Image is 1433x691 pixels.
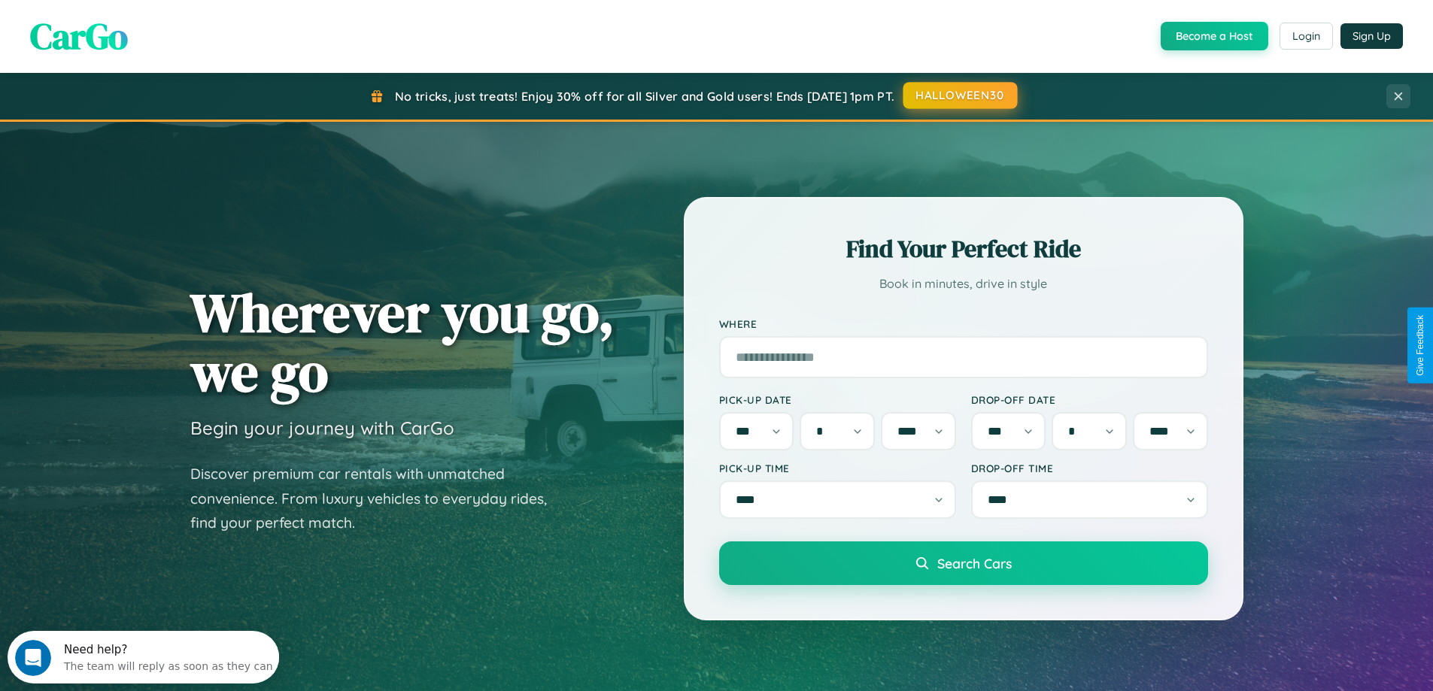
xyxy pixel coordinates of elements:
[971,462,1208,474] label: Drop-off Time
[8,631,279,683] iframe: Intercom live chat discovery launcher
[190,417,454,439] h3: Begin your journey with CarGo
[395,89,894,104] span: No tricks, just treats! Enjoy 30% off for all Silver and Gold users! Ends [DATE] 1pm PT.
[719,462,956,474] label: Pick-up Time
[719,232,1208,265] h2: Find Your Perfect Ride
[190,462,566,535] p: Discover premium car rentals with unmatched convenience. From luxury vehicles to everyday rides, ...
[971,393,1208,406] label: Drop-off Date
[56,25,266,41] div: The team will reply as soon as they can
[6,6,280,47] div: Open Intercom Messenger
[1280,23,1333,50] button: Login
[937,555,1012,571] span: Search Cars
[1415,315,1425,376] div: Give Feedback
[1340,23,1403,49] button: Sign Up
[56,13,266,25] div: Need help?
[15,640,51,676] iframe: Intercom live chat
[719,273,1208,295] p: Book in minutes, drive in style
[1161,22,1268,50] button: Become a Host
[903,82,1018,109] button: HALLOWEEN30
[719,393,956,406] label: Pick-up Date
[719,541,1208,585] button: Search Cars
[30,11,128,61] span: CarGo
[190,283,615,402] h1: Wherever you go, we go
[719,317,1208,330] label: Where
